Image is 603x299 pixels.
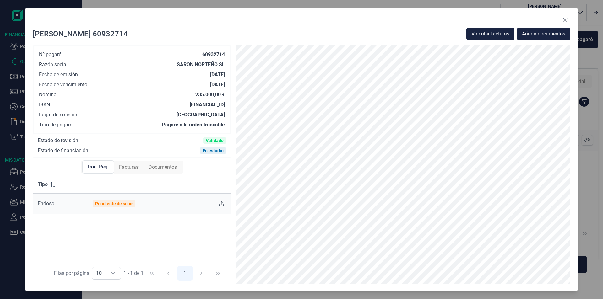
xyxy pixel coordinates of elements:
button: First Page [144,266,159,281]
div: Estado de revisión [38,137,78,144]
button: Page 1 [177,266,193,281]
div: Fecha de emisión [39,72,78,78]
button: Next Page [194,266,209,281]
div: Documentos [144,161,182,174]
span: Documentos [149,163,177,171]
div: Doc. Req. [82,160,114,174]
div: Pendiente de subir [95,201,133,206]
div: [FINANCIAL_ID] [190,102,225,108]
div: Filas por página [54,270,90,277]
div: Lugar de emisión [39,112,77,118]
span: Endoso [38,200,54,206]
div: En estudio [203,148,224,153]
button: Añadir documentos [517,28,570,40]
span: Facturas [119,163,139,171]
div: [DATE] [210,82,225,88]
div: [DATE] [210,72,225,78]
div: Estado de financiación [38,147,88,154]
div: Nº pagaré [39,51,61,58]
img: PDF Viewer [236,45,570,284]
button: Previous Page [161,266,176,281]
span: Tipo [38,181,48,188]
div: Facturas [114,161,144,174]
div: Nominal [39,92,58,98]
button: Close [560,15,570,25]
div: 235.000,00 € [195,92,225,98]
div: SARON NORTEÑO SL [177,61,225,68]
div: Razón social [39,61,68,68]
div: Validado [206,138,224,143]
button: Vincular facturas [466,28,514,40]
div: [PERSON_NAME] 60932714 [33,29,128,39]
div: Tipo de pagaré [39,122,72,128]
div: Fecha de vencimiento [39,82,87,88]
div: 60932714 [202,51,225,58]
span: Vincular facturas [471,30,509,38]
div: Pagare a la orden truncable [162,122,225,128]
span: 10 [92,267,106,279]
span: Doc. Req. [88,163,109,171]
div: Choose [106,267,121,279]
div: IBAN [39,102,50,108]
div: [GEOGRAPHIC_DATA] [177,112,225,118]
button: Last Page [210,266,225,281]
span: 1 - 1 de 1 [123,271,144,276]
span: Añadir documentos [522,30,565,38]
